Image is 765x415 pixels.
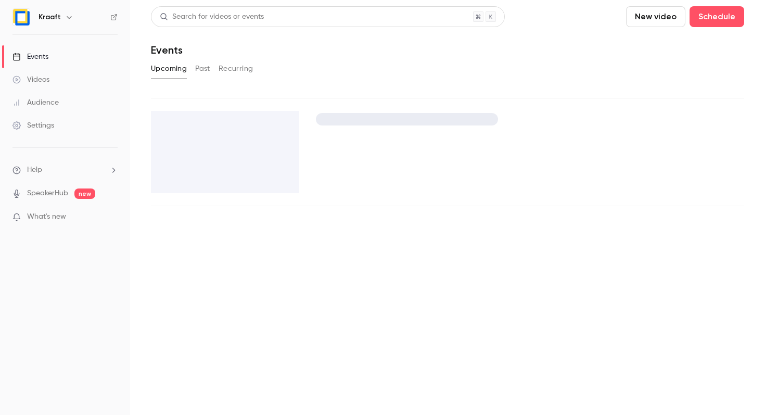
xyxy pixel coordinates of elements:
button: Upcoming [151,60,187,77]
div: Settings [12,120,54,131]
button: New video [626,6,685,27]
li: help-dropdown-opener [12,165,118,175]
button: Schedule [690,6,744,27]
div: Search for videos or events [160,11,264,22]
span: Help [27,165,42,175]
button: Recurring [219,60,253,77]
div: Videos [12,74,49,85]
span: What's new [27,211,66,222]
button: Past [195,60,210,77]
span: new [74,188,95,199]
a: SpeakerHub [27,188,68,199]
h1: Events [151,44,183,56]
div: Audience [12,97,59,108]
h6: Kraaft [39,12,61,22]
div: Events [12,52,48,62]
img: Kraaft [13,9,30,26]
